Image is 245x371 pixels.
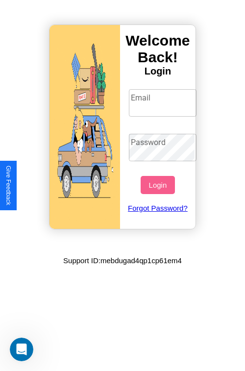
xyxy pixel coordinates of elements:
[49,25,120,229] img: gif
[5,166,12,205] div: Give Feedback
[124,194,192,222] a: Forgot Password?
[141,176,174,194] button: Login
[120,66,196,77] h4: Login
[63,254,182,267] p: Support ID: mebdugad4qp1cp61em4
[10,338,33,361] iframe: Intercom live chat
[120,32,196,66] h3: Welcome Back!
